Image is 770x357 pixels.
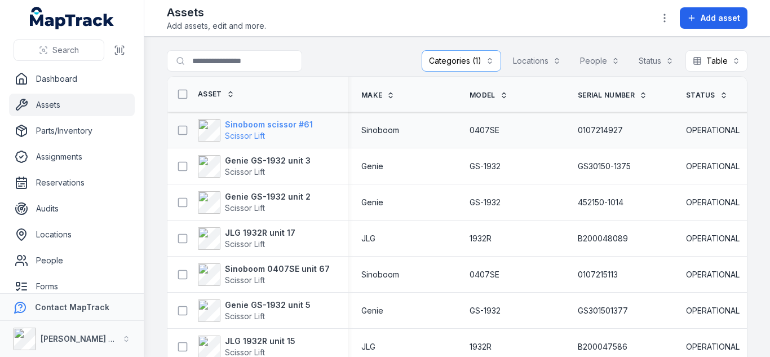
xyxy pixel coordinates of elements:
span: Search [52,45,79,56]
a: Audits [9,197,135,220]
a: Model [470,91,508,100]
span: GS301501377 [578,305,628,316]
a: Assignments [9,146,135,168]
a: Genie GS-1932 unit 5Scissor Lift [198,299,311,322]
button: Locations [506,50,568,72]
strong: JLG 1932R unit 17 [225,227,295,239]
button: Categories (1) [422,50,501,72]
strong: Genie GS-1932 unit 2 [225,191,311,202]
span: GS30150-1375 [578,161,631,172]
span: 0107214927 [578,125,623,136]
strong: Sinoboom scissor #61 [225,119,313,130]
a: Sinoboom 0407SE unit 67Scissor Lift [198,263,330,286]
a: Genie GS-1932 unit 2Scissor Lift [198,191,311,214]
button: Add asset [680,7,747,29]
span: Genie [361,305,383,316]
span: GS-1932 [470,305,501,316]
span: Genie [361,197,383,208]
span: OPERATIONAL [686,233,740,244]
span: GS-1932 [470,197,501,208]
span: Add asset [701,12,740,24]
span: GS-1932 [470,161,501,172]
span: Asset [198,90,222,99]
span: B200048089 [578,233,628,244]
a: Status [686,91,728,100]
span: OPERATIONAL [686,161,740,172]
span: 1932R [470,341,492,352]
a: Parts/Inventory [9,120,135,142]
span: Sinoboom [361,125,399,136]
a: Locations [9,223,135,246]
span: Scissor Lift [225,347,265,357]
strong: Genie GS-1932 unit 5 [225,299,311,311]
span: JLG [361,341,375,352]
span: 452150-1014 [578,197,623,208]
span: Model [470,91,495,100]
h2: Assets [167,5,266,20]
span: Scissor Lift [225,239,265,249]
span: Serial Number [578,91,635,100]
span: B200047586 [578,341,627,352]
strong: Contact MapTrack [35,302,109,312]
button: Status [631,50,681,72]
span: Scissor Lift [225,275,265,285]
span: OPERATIONAL [686,125,740,136]
a: People [9,249,135,272]
span: Genie [361,161,383,172]
strong: JLG 1932R unit 15 [225,336,295,347]
span: Make [361,91,382,100]
button: People [573,50,627,72]
a: Serial Number [578,91,647,100]
strong: [PERSON_NAME] Air [41,334,119,343]
a: Forms [9,275,135,298]
span: Scissor Lift [225,203,265,213]
span: 0407SE [470,125,499,136]
span: 0407SE [470,269,499,280]
strong: Genie GS-1932 unit 3 [225,155,311,166]
a: JLG 1932R unit 17Scissor Lift [198,227,295,250]
span: Scissor Lift [225,131,265,140]
span: JLG [361,233,375,244]
a: Reservations [9,171,135,194]
span: Scissor Lift [225,167,265,177]
a: Assets [9,94,135,116]
a: MapTrack [30,7,114,29]
span: Add assets, edit and more. [167,20,266,32]
span: 0107215113 [578,269,618,280]
a: Sinoboom scissor #61Scissor Lift [198,119,313,142]
a: Asset [198,90,234,99]
span: Scissor Lift [225,311,265,321]
span: OPERATIONAL [686,269,740,280]
span: Status [686,91,715,100]
span: OPERATIONAL [686,305,740,316]
a: Dashboard [9,68,135,90]
a: Genie GS-1932 unit 3Scissor Lift [198,155,311,178]
span: 1932R [470,233,492,244]
button: Search [14,39,104,61]
span: OPERATIONAL [686,341,740,352]
strong: Sinoboom 0407SE unit 67 [225,263,330,275]
span: OPERATIONAL [686,197,740,208]
span: Sinoboom [361,269,399,280]
a: Make [361,91,395,100]
button: Table [685,50,747,72]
